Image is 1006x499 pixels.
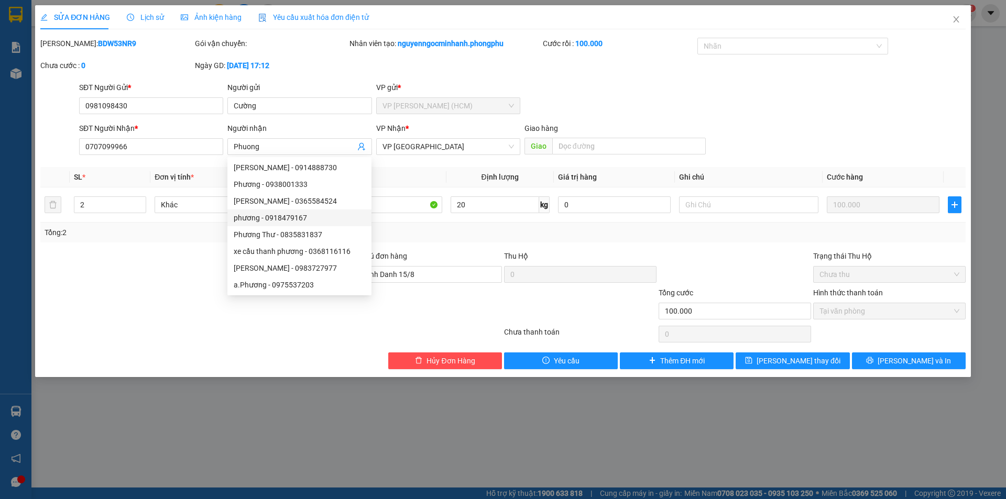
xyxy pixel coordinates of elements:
[127,14,134,21] span: clock-circle
[349,252,407,260] label: Ghi chú đơn hàng
[234,279,365,291] div: a.Phương - 0975537203
[234,262,365,274] div: [PERSON_NAME] - 0983727977
[649,357,656,365] span: plus
[504,352,618,369] button: exclamation-circleYêu cầu
[45,54,155,68] span: VP [GEOGRAPHIC_DATA]: 84C KQH [PERSON_NAME], P.7, [GEOGRAPHIC_DATA]
[45,17,141,31] span: VP HCM: 522 [PERSON_NAME], P.4, Q.[GEOGRAPHIC_DATA]
[427,355,475,367] span: Hủy Đơn Hàng
[57,70,90,76] strong: 0333 161718
[942,5,971,35] button: Close
[155,173,194,181] span: Đơn vị tính
[227,159,371,176] div: Anh Phương - 0914888730
[195,38,347,49] div: Gói vận chuyển:
[382,139,514,154] span: VP Đà Lạt
[952,15,960,24] span: close
[227,243,371,260] div: xe cầu thanh phương - 0368116116
[736,352,849,369] button: save[PERSON_NAME] thay đổi
[660,355,705,367] span: Thêm ĐH mới
[675,167,823,187] th: Ghi chú
[482,173,519,181] span: Định lượng
[524,138,552,154] span: Giao
[349,38,541,49] div: Nhân viên tạo:
[258,14,267,22] img: icon
[234,229,365,240] div: Phương Thư - 0835831837
[948,201,961,209] span: plus
[659,289,693,297] span: Tổng cước
[376,82,520,93] div: VP gửi
[757,355,840,367] span: [PERSON_NAME] thay đổi
[866,357,873,365] span: printer
[227,209,371,226] div: phương - 0918479167
[79,123,223,134] div: SĐT Người Nhận
[376,124,406,132] span: VP Nhận
[45,6,129,16] strong: PHONG PHÚ EXPRESS
[819,267,959,282] span: Chưa thu
[524,124,558,132] span: Giao hàng
[45,32,117,53] span: VP Bình Dương: 36 Xuyên Á, [PERSON_NAME], Dĩ An, [GEOGRAPHIC_DATA]
[161,197,288,213] span: Khác
[827,173,863,181] span: Cước hàng
[5,23,43,60] img: logo
[79,82,223,93] div: SĐT Người Gửi
[234,195,365,207] div: [PERSON_NAME] - 0365584524
[227,61,269,70] b: [DATE] 17:12
[558,173,597,181] span: Giá trị hàng
[81,61,85,70] b: 0
[878,355,951,367] span: [PERSON_NAME] và In
[195,60,347,71] div: Ngày GD:
[679,196,818,213] input: Ghi Chú
[227,226,371,243] div: Phương Thư - 0835831837
[813,250,966,262] div: Trạng thái Thu Hộ
[504,252,528,260] span: Thu Hộ
[302,196,442,213] input: VD: Bàn, Ghế
[234,162,365,173] div: [PERSON_NAME] - 0914888730
[415,357,422,365] span: delete
[827,196,939,213] input: 0
[74,173,82,181] span: SL
[40,38,193,49] div: [PERSON_NAME]:
[45,196,61,213] button: delete
[227,176,371,193] div: Phương - 0938001333
[258,13,369,21] span: Yêu cầu xuất hóa đơn điện tử
[45,227,388,238] div: Tổng: 2
[227,82,371,93] div: Người gửi
[357,142,366,151] span: user-add
[554,355,579,367] span: Yêu cầu
[181,14,188,21] span: picture
[234,246,365,257] div: xe cầu thanh phương - 0368116116
[227,276,371,293] div: a.Phương - 0975537203
[852,352,966,369] button: printer[PERSON_NAME] và In
[127,13,164,21] span: Lịch sử
[181,13,242,21] span: Ảnh kiện hàng
[948,196,961,213] button: plus
[819,303,959,319] span: Tại văn phòng
[45,70,90,76] span: SĐT:
[575,39,603,48] b: 100.000
[227,260,371,276] div: Phương Hằng - 0983727977
[398,39,504,48] b: nguyenngocminhanh.phongphu
[552,138,706,154] input: Dọc đường
[234,212,365,224] div: phương - 0918479167
[388,352,502,369] button: deleteHủy Đơn Hàng
[40,13,110,21] span: SỬA ĐƠN HÀNG
[98,39,136,48] b: BDW53NR9
[382,98,514,114] span: VP Hoàng Văn Thụ (HCM)
[813,289,883,297] label: Hình thức thanh toán
[620,352,734,369] button: plusThêm ĐH mới
[542,357,550,365] span: exclamation-circle
[543,38,695,49] div: Cước rồi :
[503,326,658,345] div: Chưa thanh toán
[349,266,502,283] input: Ghi chú đơn hàng
[234,179,365,190] div: Phương - 0938001333
[227,193,371,209] div: Phương Thảo - 0365584524
[227,123,371,134] div: Người nhận
[745,357,752,365] span: save
[40,60,193,71] div: Chưa cước :
[40,14,48,21] span: edit
[539,196,550,213] span: kg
